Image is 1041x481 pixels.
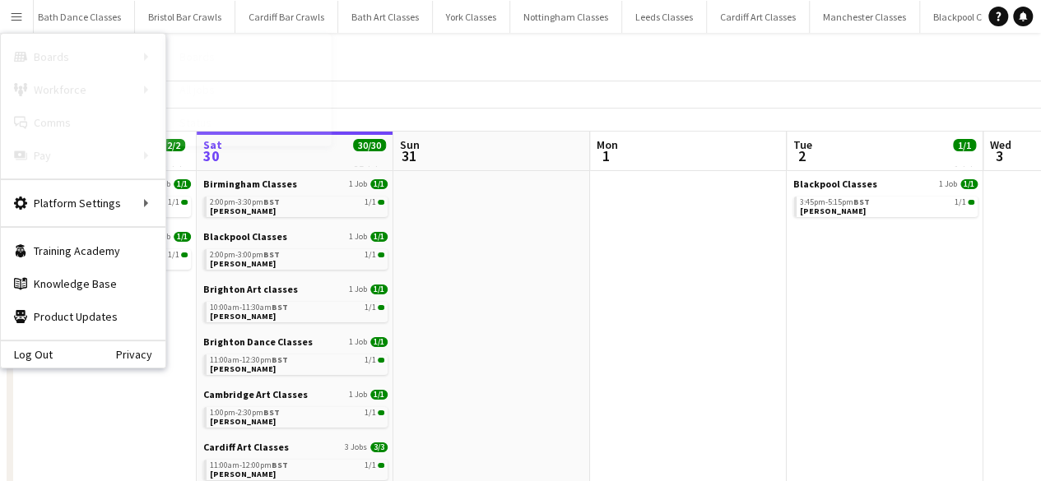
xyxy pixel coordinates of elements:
[800,197,974,215] a: 3:45pm-5:15pmBST1/1[PERSON_NAME]
[203,388,388,441] div: Cambridge Art Classes1 Job1/11:00pm-2:30pmBST1/1[PERSON_NAME]
[810,1,920,33] button: Manchester Classes
[370,390,388,400] span: 1/1
[349,390,367,400] span: 1 Job
[955,198,966,206] span: 1/1
[707,1,810,33] button: Cardiff Art Classes
[365,198,376,206] span: 1/1
[201,146,222,165] span: 30
[181,252,188,257] span: 1/1
[272,354,288,365] span: BST
[1,234,165,267] a: Training Academy
[210,198,280,206] span: 2:00pm-3:30pm
[597,137,618,152] span: Mon
[210,197,384,215] a: 2:00pm-3:30pmBST1/1[PERSON_NAME]
[203,441,289,453] span: Cardiff Art Classes
[365,356,376,364] span: 1/1
[210,251,280,259] span: 2:00pm-3:00pm
[800,198,870,206] span: 3:45pm-5:15pm
[378,200,384,205] span: 1/1
[163,153,188,165] div: 2 Jobs
[378,305,384,310] span: 1/1
[378,358,384,363] span: 1/1
[990,137,1011,152] span: Wed
[203,178,388,190] a: Birmingham Classes1 Job1/1
[174,232,191,242] span: 1/1
[1,106,165,139] a: Comms
[365,461,376,469] span: 1/1
[203,178,388,230] div: Birmingham Classes1 Job1/12:00pm-3:30pmBST1/1[PERSON_NAME]
[25,1,135,33] button: Bath Dance Classes
[168,251,179,259] span: 1/1
[378,252,384,257] span: 1/1
[263,197,280,207] span: BST
[510,1,622,33] button: Nottingham Classes
[210,469,276,479] span: Casey Niblett
[135,1,235,33] button: Bristol Bar Crawls
[210,206,276,216] span: Lyndsey Wood
[203,283,388,295] a: Brighton Art classes1 Job1/1
[203,178,297,190] span: Birmingham Classes
[349,179,367,189] span: 1 Job
[210,302,384,321] a: 10:00am-11:30amBST1/1[PERSON_NAME]
[116,348,165,361] a: Privacy
[397,146,420,165] span: 31
[166,73,331,106] a: All jobs
[210,303,288,312] span: 10:00am-11:30am
[203,335,313,348] span: Brighton Dance Classes
[1,300,165,333] a: Product Updates
[203,335,388,388] div: Brighton Dance Classes1 Job1/111:00am-12:30pmBST1/1[PERSON_NAME]
[370,442,388,452] span: 3/3
[203,230,388,243] a: Blackpool Classes1 Job1/1
[968,200,974,205] span: 1/1
[800,206,866,216] span: Louise Tansey
[960,179,978,189] span: 1/1
[210,460,384,479] a: 11:00am-12:00pmBST1/1[PERSON_NAME]
[793,137,812,152] span: Tue
[203,283,388,335] div: Brighton Art classes1 Job1/110:00am-11:30amBST1/1[PERSON_NAME]
[354,153,385,165] div: 25 Jobs
[433,1,510,33] button: York Classes
[365,251,376,259] span: 1/1
[168,198,179,206] span: 1/1
[400,137,420,152] span: Sun
[353,139,386,151] span: 30/30
[370,232,388,242] span: 1/1
[203,388,388,400] a: Cambridge Art Classes1 Job1/1
[210,407,384,426] a: 1:00pm-2:30pmBST1/1[PERSON_NAME]
[338,1,433,33] button: Bath Art Classes
[210,356,288,364] span: 11:00am-12:30pm
[349,284,367,294] span: 1 Job
[203,230,388,283] div: Blackpool Classes1 Job1/12:00pm-3:00pmBST1/1[PERSON_NAME]
[920,1,1021,33] button: Blackpool Classes
[174,179,191,189] span: 1/1
[793,178,978,190] a: Blackpool Classes1 Job1/1
[1,348,53,361] a: Log Out
[988,146,1011,165] span: 3
[203,441,388,453] a: Cardiff Art Classes3 Jobs3/3
[791,146,812,165] span: 2
[853,197,870,207] span: BST
[210,461,288,469] span: 11:00am-12:00pm
[1,73,165,106] div: Workforce
[203,230,287,243] span: Blackpool Classes
[210,311,276,321] span: Natalie Horne
[370,337,388,347] span: 1/1
[210,416,276,427] span: Ada Emerson
[349,232,367,242] span: 1 Job
[370,284,388,294] span: 1/1
[210,354,384,373] a: 11:00am-12:30pmBST1/1[PERSON_NAME]
[1,187,165,220] div: Platform Settings
[203,335,388,348] a: Brighton Dance Classes1 Job1/1
[378,410,384,415] span: 1/1
[181,200,188,205] span: 1/1
[210,409,280,417] span: 1:00pm-2:30pm
[1,267,165,300] a: Knowledge Base
[953,139,976,151] span: 1/1
[272,302,288,312] span: BST
[1,139,165,172] div: Pay
[594,146,618,165] span: 1
[370,179,388,189] span: 1/1
[622,1,707,33] button: Leeds Classes
[954,153,975,165] div: 1 Job
[166,106,331,139] a: Status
